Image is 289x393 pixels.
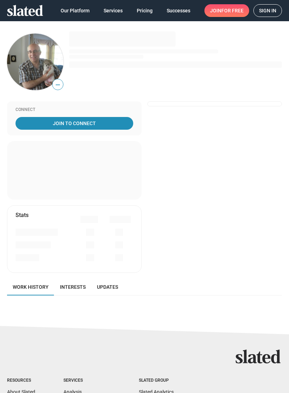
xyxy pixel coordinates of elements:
[16,117,133,130] a: Join To Connect
[204,4,249,17] a: Joinfor free
[91,278,124,295] a: Updates
[54,278,91,295] a: Interests
[131,4,158,17] a: Pricing
[221,4,244,17] span: for free
[139,378,187,383] div: Slated Group
[60,284,86,290] span: Interests
[55,4,95,17] a: Our Platform
[16,211,29,219] mat-card-title: Stats
[259,5,276,17] span: Sign in
[53,80,63,89] span: —
[161,4,196,17] a: Successes
[63,378,111,383] div: Services
[104,4,123,17] span: Services
[61,4,90,17] span: Our Platform
[137,4,153,17] span: Pricing
[98,4,128,17] a: Services
[7,378,35,383] div: Resources
[16,107,133,113] div: Connect
[97,284,118,290] span: Updates
[13,284,49,290] span: Work history
[17,117,132,130] span: Join To Connect
[253,4,282,17] a: Sign in
[167,4,190,17] span: Successes
[7,278,54,295] a: Work history
[210,4,244,17] span: Join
